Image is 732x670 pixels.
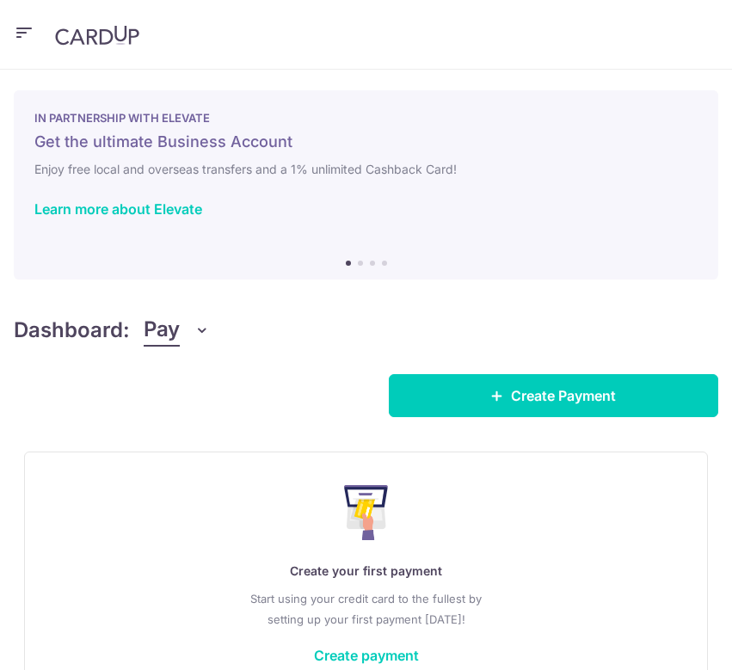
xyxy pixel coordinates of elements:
[314,647,419,664] a: Create payment
[144,314,210,347] button: Pay
[55,25,139,46] img: CardUp
[34,111,698,125] p: IN PARTNERSHIP WITH ELEVATE
[14,315,130,346] h4: Dashboard:
[34,200,202,218] a: Learn more about Elevate
[34,132,698,152] h5: Get the ultimate Business Account
[389,374,719,417] a: Create Payment
[59,561,673,581] p: Create your first payment
[144,314,180,347] span: Pay
[59,588,673,630] p: Start using your credit card to the fullest by setting up your first payment [DATE]!
[34,159,698,180] h6: Enjoy free local and overseas transfers and a 1% unlimited Cashback Card!
[511,385,616,406] span: Create Payment
[344,485,388,540] img: Make Payment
